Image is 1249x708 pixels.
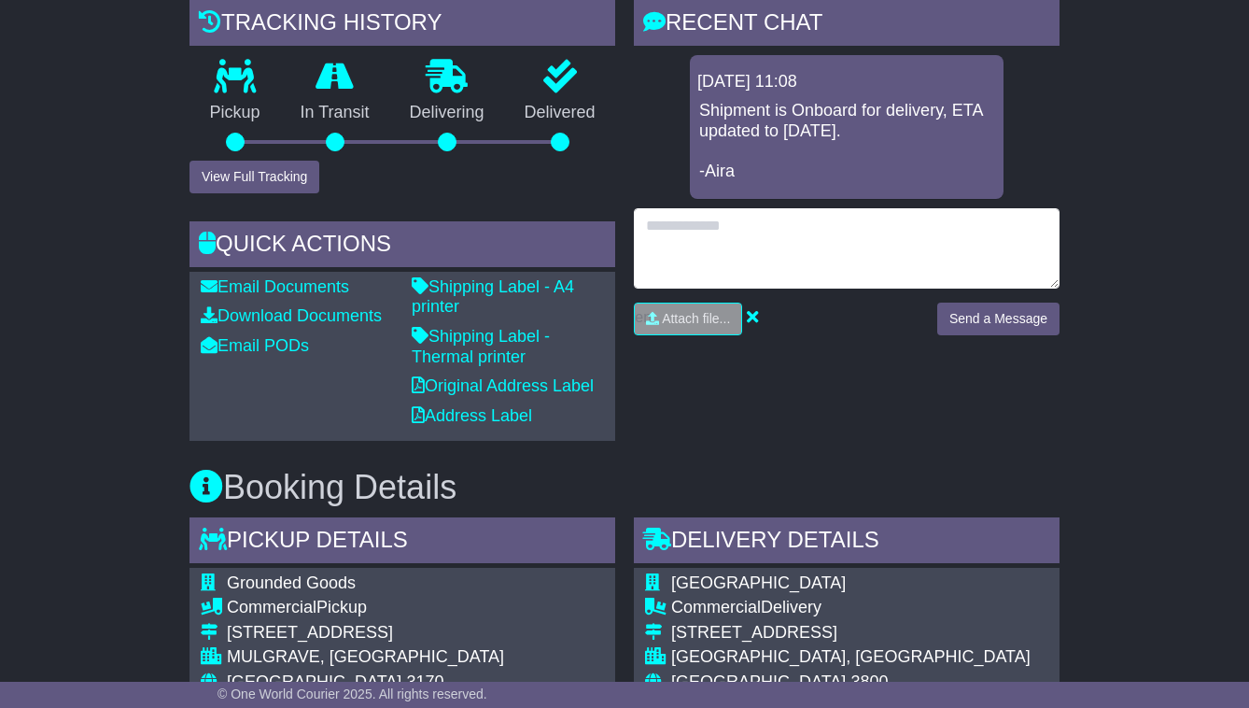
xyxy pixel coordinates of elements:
[671,598,1031,618] div: Delivery
[671,598,761,616] span: Commercial
[218,687,487,701] span: © One World Courier 2025. All rights reserved.
[201,336,309,355] a: Email PODs
[227,673,401,691] span: [GEOGRAPHIC_DATA]
[412,277,574,317] a: Shipping Label - A4 printer
[227,598,316,616] span: Commercial
[412,327,550,366] a: Shipping Label - Thermal printer
[671,623,1031,644] div: [STREET_ADDRESS]
[937,303,1060,335] button: Send a Message
[227,647,604,668] div: MULGRAVE, [GEOGRAPHIC_DATA]
[412,406,532,425] a: Address Label
[699,101,994,181] p: Shipment is Onboard for delivery, ETA updated to [DATE]. -Aira
[634,517,1060,568] div: Delivery Details
[504,103,615,123] p: Delivered
[189,161,319,193] button: View Full Tracking
[189,469,1060,506] h3: Booking Details
[189,517,615,568] div: Pickup Details
[406,673,443,691] span: 3170
[227,573,356,592] span: Grounded Goods
[389,103,504,123] p: Delivering
[189,221,615,272] div: Quick Actions
[280,103,389,123] p: In Transit
[227,623,604,644] div: [STREET_ADDRESS]
[850,673,888,691] span: 3800
[201,277,349,296] a: Email Documents
[671,573,846,592] span: [GEOGRAPHIC_DATA]
[697,72,996,92] div: [DATE] 11:08
[189,103,280,123] p: Pickup
[671,673,846,691] span: [GEOGRAPHIC_DATA]
[412,376,594,395] a: Original Address Label
[227,598,604,618] div: Pickup
[671,647,1031,668] div: [GEOGRAPHIC_DATA], [GEOGRAPHIC_DATA]
[201,306,382,325] a: Download Documents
